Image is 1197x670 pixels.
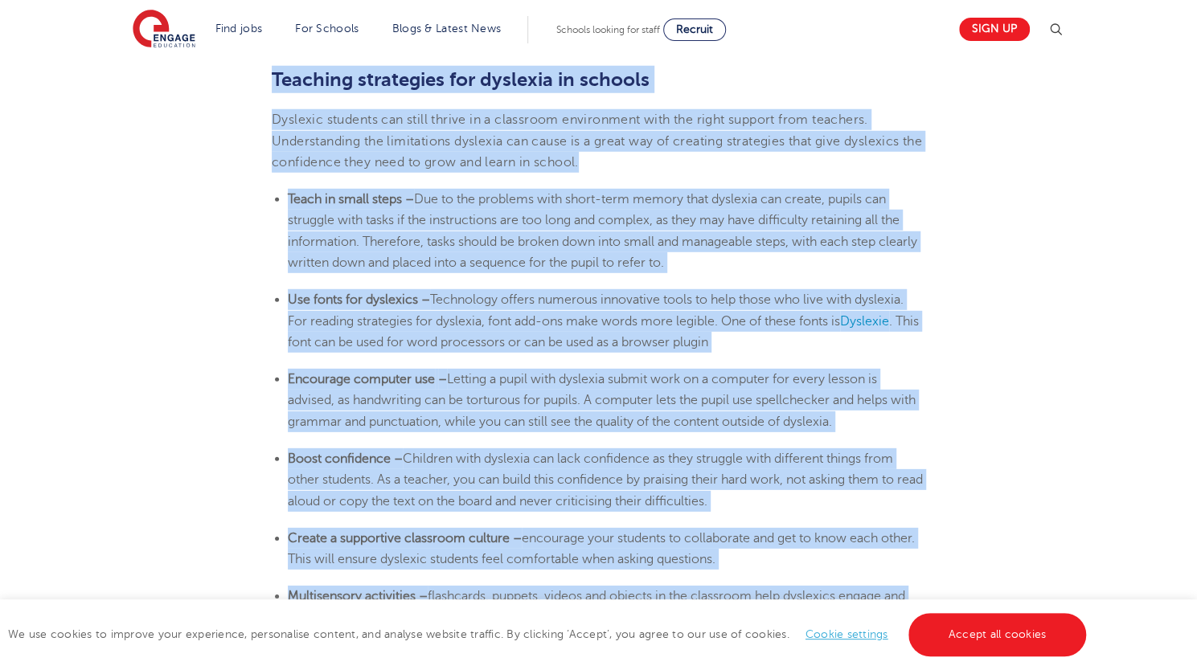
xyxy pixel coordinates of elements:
span: flashcards, puppets, videos and objects in the classroom help dyslexics engage and learn rather t... [288,589,905,624]
span: Children with dyslexia can lack confidence as they struggle with different things from other stud... [288,451,923,509]
span: . This font can be used for word processors or can be used as a browser plugin [288,314,919,349]
b: – [438,372,447,386]
span: encourage your students to collaborate and get to know each other. This will ensure dyslexic stud... [288,531,915,566]
span: Technology offers numerous innovative tools to help those who live with dyslexia. For reading str... [288,292,904,328]
a: Blogs & Latest News [392,22,502,35]
b: Use fonts for dyslexics – [288,292,430,307]
a: Cookie settings [806,628,888,640]
b: Boost confidence – [288,451,403,466]
span: Schools looking for staff [556,24,660,35]
span: We use cookies to improve your experience, personalise content, and analyse website traffic. By c... [8,628,1090,640]
b: Teaching strategies for dyslexia in schools [272,68,650,91]
a: For Schools [295,22,359,35]
a: Dyslexie [840,314,889,329]
b: Encourage computer use [288,372,435,386]
span: Recruit [676,23,713,35]
span: Dyslexic students can still thrive in a classroom environment with the right support from teacher... [272,112,922,170]
a: Sign up [959,18,1030,41]
a: Accept all cookies [908,613,1087,656]
span: Letting a pupil with dyslexia submit work on a computer for every lesson is advised, as handwriti... [288,372,916,429]
span: Due to the problems with short-term memory that dyslexia can create, pupils can struggle with tas... [288,192,917,270]
b: Teach in small steps – [288,192,414,206]
b: Multisensory activities – [288,589,428,603]
img: Engage Education [133,10,195,50]
a: Find jobs [215,22,263,35]
b: Create a supportive classroom culture – [288,531,522,545]
a: Recruit [663,18,726,41]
